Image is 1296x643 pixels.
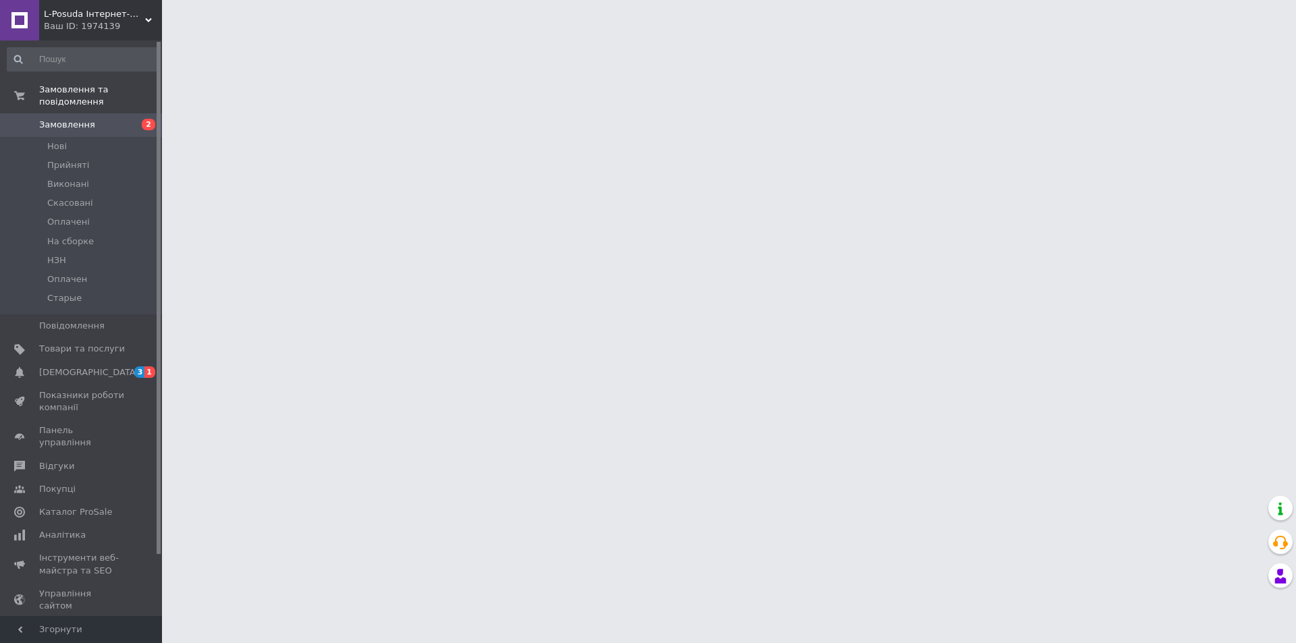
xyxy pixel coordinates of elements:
[47,140,67,152] span: Нові
[44,8,145,20] span: L-Posuda Інтернет-магазин посуду та декору
[44,20,162,32] div: Ваш ID: 1974139
[39,84,162,108] span: Замовлення та повідомлення
[47,273,87,285] span: Оплачен
[39,320,105,332] span: Повідомлення
[39,119,95,131] span: Замовлення
[142,119,155,130] span: 2
[144,366,155,378] span: 1
[39,588,125,612] span: Управління сайтом
[47,254,66,267] span: НЗН
[47,292,82,304] span: Старые
[47,216,90,228] span: Оплачені
[39,424,125,449] span: Панель управління
[47,197,93,209] span: Скасовані
[39,483,76,495] span: Покупці
[39,460,74,472] span: Відгуки
[47,235,94,248] span: На сборке
[7,47,159,72] input: Пошук
[47,159,89,171] span: Прийняті
[39,529,86,541] span: Аналітика
[39,366,139,379] span: [DEMOGRAPHIC_DATA]
[134,366,145,378] span: 3
[39,389,125,414] span: Показники роботи компанії
[39,552,125,576] span: Інструменти веб-майстра та SEO
[47,178,89,190] span: Виконані
[39,506,112,518] span: Каталог ProSale
[39,343,125,355] span: Товари та послуги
